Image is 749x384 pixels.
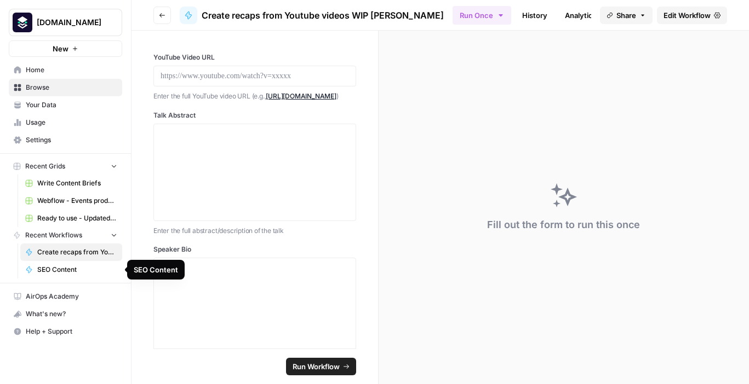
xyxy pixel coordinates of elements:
span: Settings [26,135,117,145]
span: [DOMAIN_NAME] [37,17,103,28]
a: Webflow - Events production - Ticiana [20,192,122,210]
span: SEO Content [37,265,117,275]
button: Workspace: Platformengineering.org [9,9,122,36]
p: Enter the full YouTube video URL (e.g., ) [153,91,356,102]
label: Speaker Bio [153,245,356,254]
a: Analytics [558,7,603,24]
a: Usage [9,114,122,131]
span: Your Data [26,100,117,110]
label: Talk Abstract [153,110,356,120]
span: Home [26,65,117,75]
div: Fill out the form to run this once [487,217,640,232]
button: What's new? [9,305,122,323]
button: Recent Grids [9,158,122,174]
label: YouTube Video URL [153,53,356,62]
span: Edit Workflow [664,10,711,21]
span: Help + Support [26,327,117,336]
img: Platformengineering.org Logo [13,13,32,32]
a: Browse [9,79,122,96]
a: SEO Content [20,261,122,278]
span: Recent Grids [25,161,65,171]
button: New [9,40,122,57]
button: Run Workflow [286,358,356,375]
p: Enter the full abstract/description of the talk [153,225,356,236]
a: AirOps Academy [9,288,122,305]
span: Usage [26,118,117,127]
span: Browse [26,83,117,92]
button: Run Once [453,6,511,25]
button: Help + Support [9,323,122,340]
a: [URL][DOMAIN_NAME] [266,92,336,100]
a: Edit Workflow [657,7,727,24]
span: Recent Workflows [25,230,82,240]
a: Your Data [9,96,122,114]
button: Share [600,7,653,24]
span: New [53,43,68,54]
span: Webflow - Events production - Ticiana [37,196,117,206]
span: Ready to use - Updated an existing tool profile in Webflow [37,213,117,223]
span: Create recaps from Youtube videos WIP [PERSON_NAME] [37,247,117,257]
a: Ready to use - Updated an existing tool profile in Webflow [20,210,122,227]
span: AirOps Academy [26,292,117,301]
a: Settings [9,131,122,149]
a: Create recaps from Youtube videos WIP [PERSON_NAME] [180,7,444,24]
a: History [516,7,554,24]
a: Create recaps from Youtube videos WIP [PERSON_NAME] [20,243,122,261]
span: Create recaps from Youtube videos WIP [PERSON_NAME] [202,9,444,22]
span: Run Workflow [293,361,340,372]
button: Recent Workflows [9,227,122,243]
span: Share [616,10,636,21]
a: Home [9,61,122,79]
a: Write Content Briefs [20,174,122,192]
span: Write Content Briefs [37,178,117,188]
